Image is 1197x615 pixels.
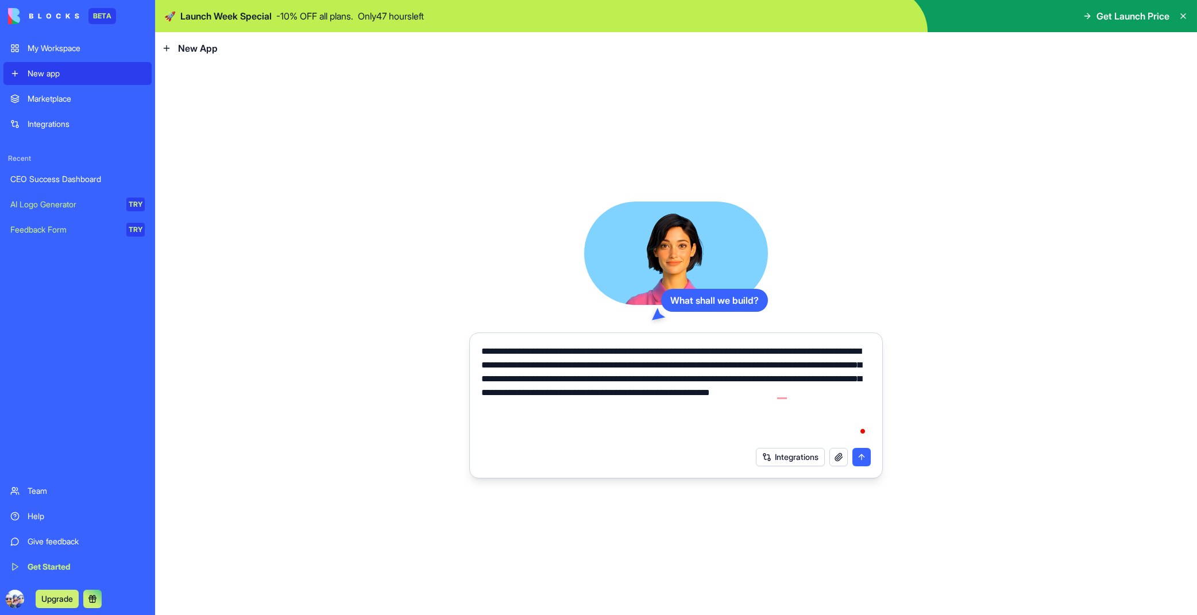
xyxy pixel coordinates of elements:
a: Upgrade [36,593,79,604]
div: Feedback Form [10,224,118,235]
div: CEO Success Dashboard [10,173,145,185]
a: CEO Success Dashboard [3,168,152,191]
a: Give feedback [3,530,152,553]
a: Marketplace [3,87,152,110]
div: Marketplace [28,93,145,105]
p: - 10 % OFF all plans. [276,9,353,23]
a: Help [3,505,152,528]
div: My Workspace [28,42,145,54]
a: BETA [8,8,116,24]
div: New app [28,68,145,79]
div: AI Logo Generator [10,199,118,210]
span: Recent [3,154,152,163]
div: TRY [126,223,145,237]
div: Get Started [28,561,145,573]
div: Integrations [28,118,145,130]
a: Get Started [3,555,152,578]
a: New app [3,62,152,85]
div: BETA [88,8,116,24]
span: Get Launch Price [1096,9,1169,23]
a: Feedback FormTRY [3,218,152,241]
div: What shall we build? [661,289,768,312]
a: Integrations [3,113,152,136]
div: Help [28,510,145,522]
a: Team [3,479,152,502]
span: New App [178,41,218,55]
span: Launch Week Special [180,9,272,23]
div: Team [28,485,145,497]
textarea: To enrich screen reader interactions, please activate Accessibility in Grammarly extension settings [481,345,871,441]
div: TRY [126,198,145,211]
img: logo [8,8,79,24]
span: 🚀 [164,9,176,23]
img: ACg8ocIbj3mSFGab6yVHNGGOvId2VCXwclaIR6eJmRqJfIT5VNW_2ABE=s96-c [6,590,24,608]
button: Integrations [756,448,825,466]
div: Give feedback [28,536,145,547]
button: Upgrade [36,590,79,608]
a: AI Logo GeneratorTRY [3,193,152,216]
p: Only 47 hours left [358,9,424,23]
a: My Workspace [3,37,152,60]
